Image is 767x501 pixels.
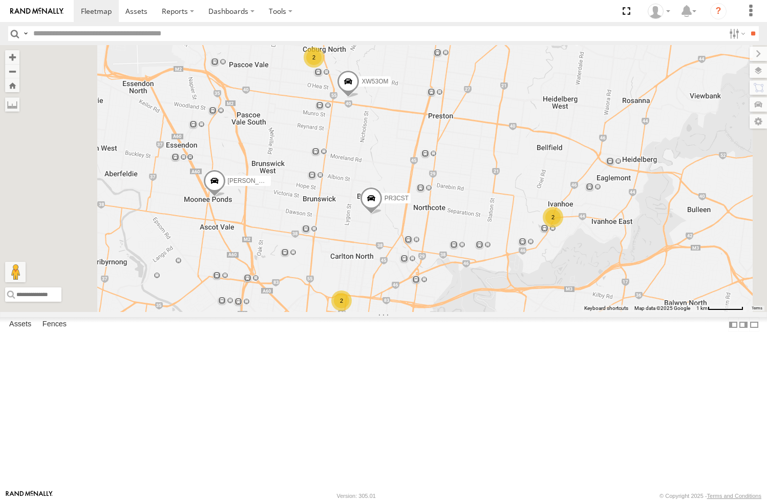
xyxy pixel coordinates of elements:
[696,305,708,311] span: 1 km
[659,493,761,499] div: © Copyright 2025 -
[37,318,72,332] label: Fences
[749,317,759,332] label: Hide Summary Table
[5,64,19,78] button: Zoom out
[644,4,674,19] div: Anna Skaltsis
[725,26,747,41] label: Search Filter Options
[385,194,409,201] span: PR3CST
[5,50,19,64] button: Zoom in
[728,317,738,332] label: Dock Summary Table to the Left
[361,78,388,85] span: XW53OM
[6,491,53,501] a: Visit our Website
[693,305,747,312] button: Map scale: 1 km per 66 pixels
[331,290,352,311] div: 2
[228,177,279,184] span: [PERSON_NAME]
[752,306,762,310] a: Terms
[10,8,63,15] img: rand-logo.svg
[584,305,628,312] button: Keyboard shortcuts
[304,47,324,68] div: 2
[5,97,19,112] label: Measure
[634,305,690,311] span: Map data ©2025 Google
[22,26,30,41] label: Search Query
[750,114,767,129] label: Map Settings
[543,207,563,227] div: 2
[337,493,376,499] div: Version: 305.01
[710,3,727,19] i: ?
[738,317,749,332] label: Dock Summary Table to the Right
[5,78,19,92] button: Zoom Home
[707,493,761,499] a: Terms and Conditions
[4,318,36,332] label: Assets
[5,262,26,282] button: Drag Pegman onto the map to open Street View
